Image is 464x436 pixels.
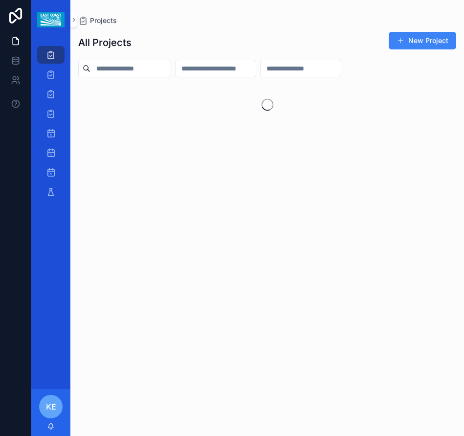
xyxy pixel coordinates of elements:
div: scrollable content [31,39,70,213]
span: Projects [90,16,117,25]
h1: All Projects [78,36,132,49]
a: Projects [78,16,117,25]
button: New Project [389,32,456,49]
img: App logo [37,12,64,27]
span: KE [46,401,56,413]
